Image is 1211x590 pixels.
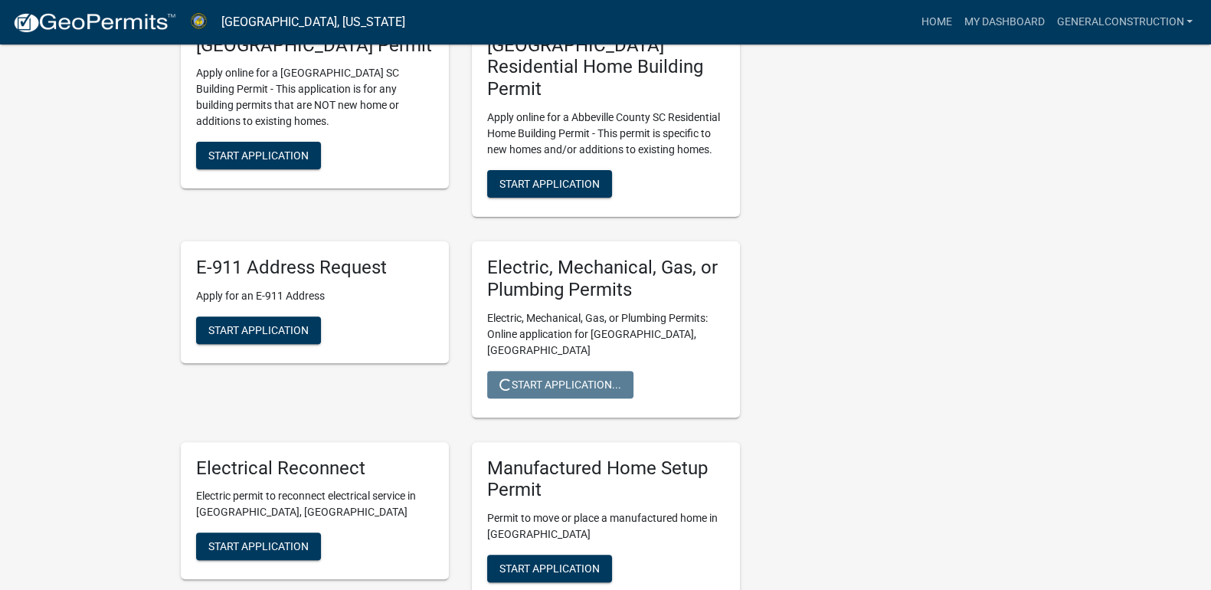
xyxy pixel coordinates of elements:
[188,11,209,32] img: Abbeville County, South Carolina
[208,149,309,162] span: Start Application
[957,8,1050,37] a: My Dashboard
[487,34,725,100] h5: [GEOGRAPHIC_DATA] Residential Home Building Permit
[196,488,434,520] p: Electric permit to reconnect electrical service in [GEOGRAPHIC_DATA], [GEOGRAPHIC_DATA]
[196,34,434,57] h5: [GEOGRAPHIC_DATA] Permit
[487,170,612,198] button: Start Application
[196,142,321,169] button: Start Application
[196,457,434,480] h5: Electrical Reconnect
[487,457,725,502] h5: Manufactured Home Setup Permit
[487,510,725,542] p: Permit to move or place a manufactured home in [GEOGRAPHIC_DATA]
[915,8,957,37] a: Home
[499,562,600,575] span: Start Application
[1050,8,1199,37] a: Generalconstruction
[499,178,600,190] span: Start Application
[487,371,633,398] button: Start Application...
[487,310,725,359] p: Electric, Mechanical, Gas, or Plumbing Permits: Online application for [GEOGRAPHIC_DATA], [GEOGRA...
[487,257,725,301] h5: Electric, Mechanical, Gas, or Plumbing Permits
[196,316,321,344] button: Start Application
[196,533,321,560] button: Start Application
[221,9,405,35] a: [GEOGRAPHIC_DATA], [US_STATE]
[208,540,309,552] span: Start Application
[487,110,725,158] p: Apply online for a Abbeville County SC Residential Home Building Permit - This permit is specific...
[208,323,309,336] span: Start Application
[196,257,434,279] h5: E-911 Address Request
[499,378,621,390] span: Start Application...
[196,65,434,129] p: Apply online for a [GEOGRAPHIC_DATA] SC Building Permit - This application is for any building pe...
[196,288,434,304] p: Apply for an E-911 Address
[487,555,612,582] button: Start Application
